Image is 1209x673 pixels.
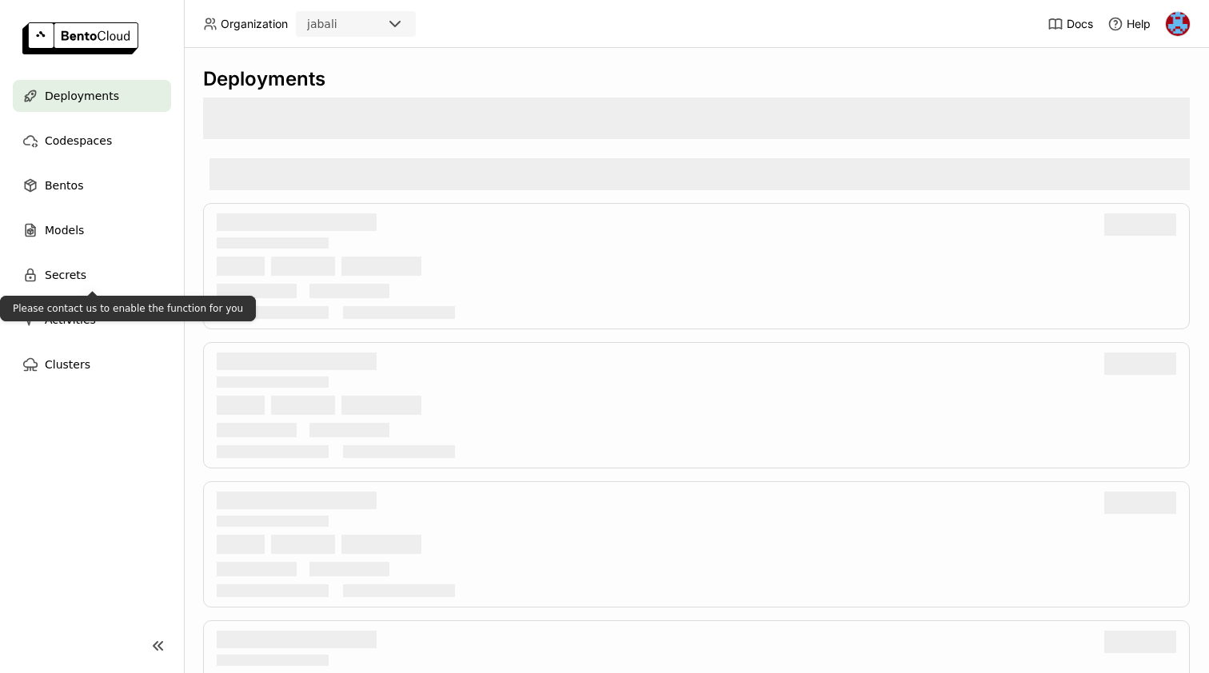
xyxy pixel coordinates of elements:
span: Docs [1067,17,1093,31]
div: Help [1107,16,1151,32]
span: Secrets [45,265,86,285]
a: Bentos [13,169,171,201]
span: Clusters [45,355,90,374]
a: Models [13,214,171,246]
input: Selected jabali. [339,17,341,33]
span: Deployments [45,86,119,106]
a: Secrets [13,259,171,291]
img: logo [22,22,138,54]
span: Help [1127,17,1151,31]
div: jabali [307,16,337,32]
div: Deployments [203,67,1190,91]
span: Models [45,221,84,240]
span: Codespaces [45,131,112,150]
a: Deployments [13,80,171,112]
a: Clusters [13,348,171,380]
a: Codespaces [13,125,171,157]
span: Organization [221,17,288,31]
img: Sasha Azad [1166,12,1190,36]
a: Docs [1047,16,1093,32]
span: Bentos [45,176,83,195]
